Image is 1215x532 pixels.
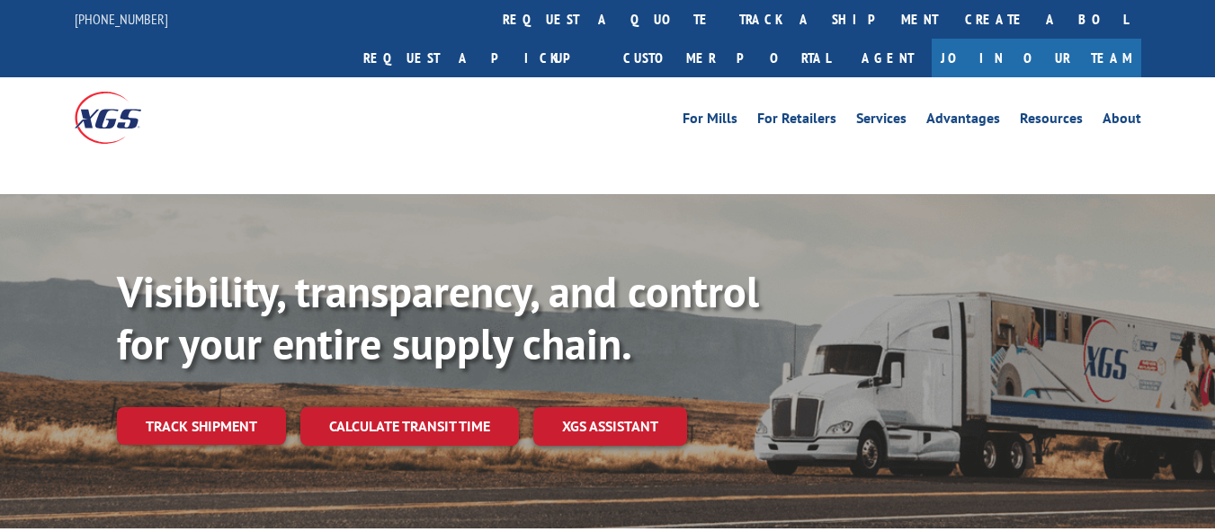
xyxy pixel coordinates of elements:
[1103,111,1141,131] a: About
[75,10,168,28] a: [PHONE_NUMBER]
[844,39,932,77] a: Agent
[926,111,1000,131] a: Advantages
[683,111,737,131] a: For Mills
[757,111,836,131] a: For Retailers
[1020,111,1083,131] a: Resources
[856,111,907,131] a: Services
[610,39,844,77] a: Customer Portal
[117,407,286,445] a: Track shipment
[932,39,1141,77] a: Join Our Team
[350,39,610,77] a: Request a pickup
[117,263,759,371] b: Visibility, transparency, and control for your entire supply chain.
[533,407,687,446] a: XGS ASSISTANT
[300,407,519,446] a: Calculate transit time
